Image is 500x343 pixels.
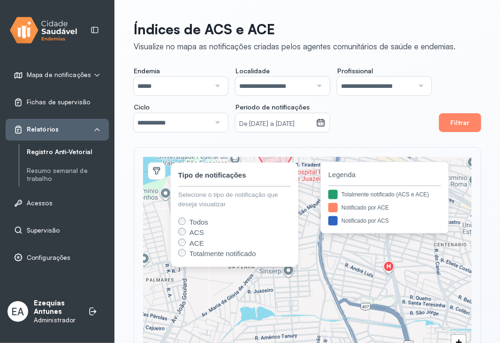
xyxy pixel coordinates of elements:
span: Ciclo [134,103,150,111]
img: logo.svg [10,15,77,46]
span: Todos [189,218,208,226]
div: Totalmente notificado (ACS e ACE) [341,190,429,199]
p: Ezequias Antunes [34,299,79,317]
span: ACE [189,239,204,247]
span: Legenda [328,170,441,180]
span: Totalmente notificado [189,249,256,257]
a: Resumo semanal de trabalho [27,167,109,183]
a: Fichas de supervisão [14,98,101,107]
div: Notificado por ACE [341,203,389,212]
span: Acessos [27,199,53,207]
a: Acessos [14,198,101,208]
span: Relatórios [27,125,59,133]
div: Notificado por ACS [341,217,389,225]
span: EA [12,305,24,318]
div: Tipo de notificações [178,170,246,181]
div: Visualize no mapa as notificações criadas pelos agentes comunitários de saúde e endemias. [134,41,455,51]
span: Endemia [134,67,160,75]
span: Profissional [337,67,373,75]
span: Localidade [235,67,270,75]
span: Supervisão [27,226,60,234]
span: Configurações [27,254,70,262]
p: Administrador [34,316,79,324]
a: Resumo semanal de trabalho [27,165,109,185]
div: Selecione o tipo de notificação que deseja visualizar [178,190,291,210]
span: ACS [189,228,204,236]
span: Mapa de notificações [27,71,91,79]
span: Fichas de supervisão [27,98,90,106]
a: Supervisão [14,226,101,235]
small: De [DATE] a [DATE] [239,119,312,129]
a: Registro Anti-Vetorial [27,146,109,158]
p: Índices de ACS e ACE [134,21,455,38]
a: Configurações [14,253,101,262]
a: Registro Anti-Vetorial [27,148,109,156]
span: Período de notificações [235,103,310,111]
button: Filtrar [439,113,481,132]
